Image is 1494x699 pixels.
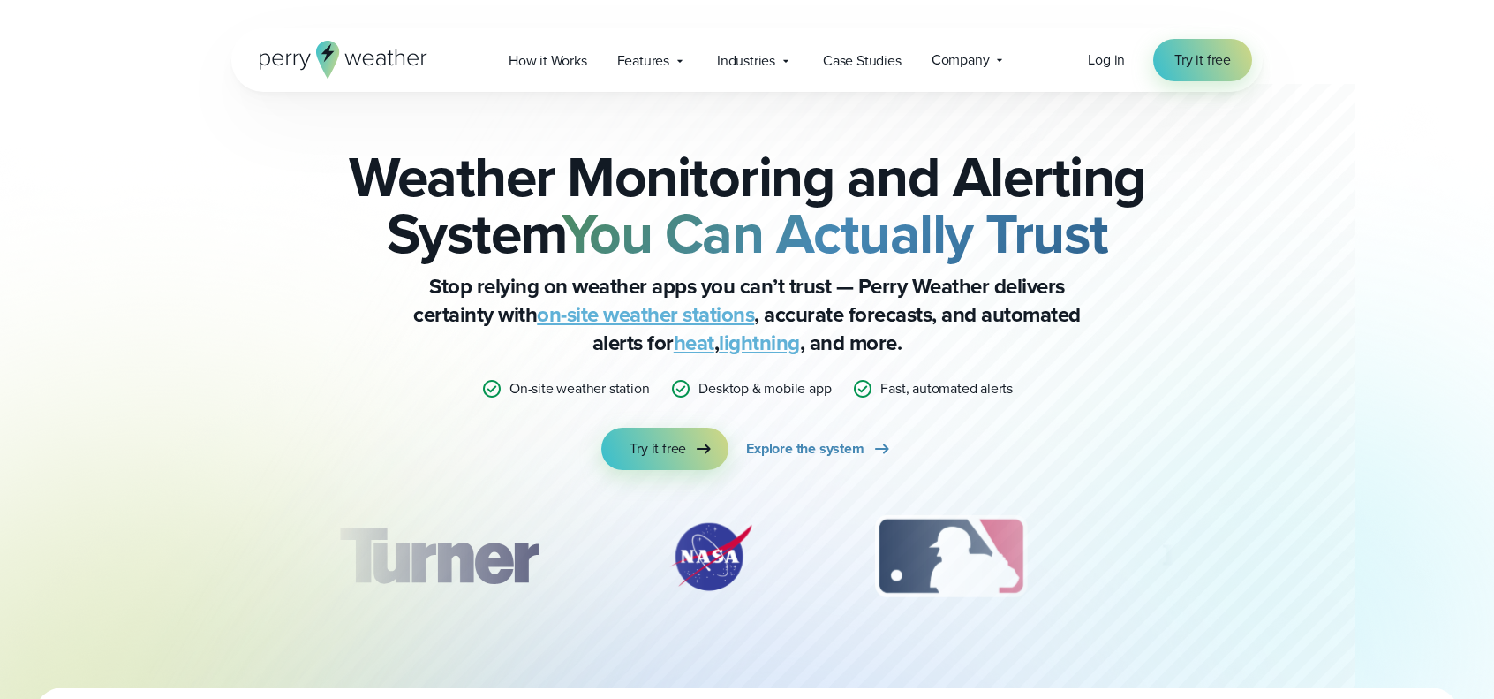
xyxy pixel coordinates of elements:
p: On-site weather station [509,378,649,399]
img: Turner-Construction_1.svg [313,513,564,601]
span: Log in [1088,49,1125,70]
div: 4 of 12 [1129,513,1271,601]
a: on-site weather stations [537,299,754,331]
span: Features [617,50,669,72]
p: Desktop & mobile app [698,378,831,399]
div: 3 of 12 [857,513,1044,601]
img: NASA.svg [649,513,773,601]
span: Try it free [630,438,686,460]
a: Try it free [601,428,728,470]
a: lightning [719,327,800,359]
a: Case Studies [808,42,917,79]
span: Case Studies [823,50,902,72]
a: Try it free [1153,39,1252,81]
span: Try it free [1174,49,1231,71]
a: How it Works [494,42,602,79]
strong: You Can Actually Trust [562,192,1108,275]
p: Fast, automated alerts [880,378,1013,399]
h2: Weather Monitoring and Alerting System [320,148,1174,262]
span: Industries [717,50,775,72]
div: 1 of 12 [313,513,564,601]
img: PGA.svg [1129,513,1271,601]
span: Explore the system [746,438,864,460]
div: 2 of 12 [649,513,773,601]
div: slideshow [320,513,1174,610]
span: How it Works [509,50,587,72]
a: Explore the system [746,428,892,470]
span: Company [932,49,990,71]
img: MLB.svg [857,513,1044,601]
p: Stop relying on weather apps you can’t trust — Perry Weather delivers certainty with , accurate f... [394,272,1100,357]
a: Log in [1088,49,1125,71]
a: heat [674,327,714,359]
